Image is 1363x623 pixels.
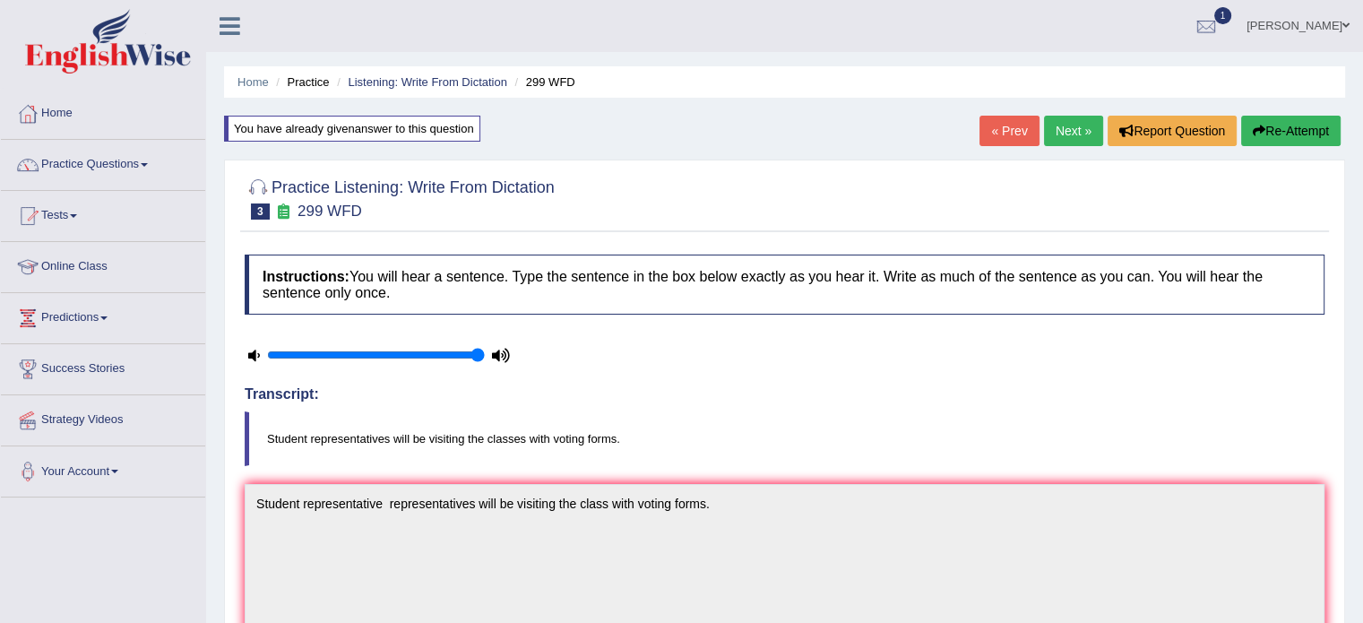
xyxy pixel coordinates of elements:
a: Practice Questions [1,140,205,185]
a: Your Account [1,446,205,491]
a: Home [1,89,205,134]
a: Strategy Videos [1,395,205,440]
a: Listening: Write From Dictation [348,75,507,89]
h4: Transcript: [245,386,1324,402]
a: Next » [1044,116,1103,146]
small: 299 WFD [298,203,362,220]
a: Success Stories [1,344,205,389]
a: Home [237,75,269,89]
a: Predictions [1,293,205,338]
li: Practice [272,74,329,91]
li: 299 WFD [511,74,575,91]
a: Tests [1,191,205,236]
span: 3 [251,203,270,220]
b: Instructions: [263,269,349,284]
h4: You will hear a sentence. Type the sentence in the box below exactly as you hear it. Write as muc... [245,255,1324,315]
div: You have already given answer to this question [224,116,480,142]
blockquote: Student representatives will be visiting the classes with voting forms. [245,411,1324,466]
span: 1 [1214,7,1232,24]
button: Re-Attempt [1241,116,1341,146]
h2: Practice Listening: Write From Dictation [245,175,555,220]
a: Online Class [1,242,205,287]
button: Report Question [1108,116,1237,146]
small: Exam occurring question [274,203,293,221]
a: « Prev [979,116,1039,146]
